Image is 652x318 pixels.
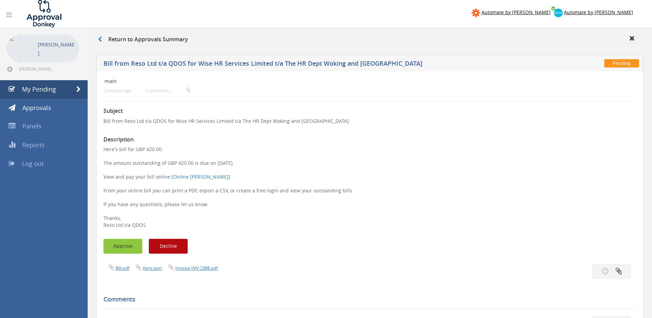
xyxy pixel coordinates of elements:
[175,265,218,271] a: Invoice INV-2388.pdf
[103,296,631,303] h5: Comments
[22,104,51,112] span: Approvals
[103,146,636,229] p: Here's bill for GBP 420.00. The amount outstanding of GBP 420.00 is due on [DATE]. View and pay y...
[22,159,44,168] span: Log out
[22,141,45,149] span: Reports
[103,108,636,114] h3: Subject
[98,36,188,43] h3: Return to Approvals Summary
[482,9,551,15] span: Automate by [PERSON_NAME]
[104,78,547,84] h4: main
[103,137,636,143] h3: Description
[115,265,129,271] a: Bill.pdf
[19,66,78,72] span: [PERSON_NAME][EMAIL_ADDRESS][DOMAIN_NAME]
[472,9,480,17] img: zapier-logomark.png
[564,9,633,15] span: Automate by [PERSON_NAME]
[22,85,56,93] span: My Pending
[149,239,188,254] button: Decline
[38,40,76,57] p: [PERSON_NAME]
[103,60,478,69] h5: Bill from Reso Ltd t/a QDOS for Wise HR Services Limited t/a The HR Dept Woking and [GEOGRAPHIC_D...
[554,9,563,17] img: xero-logo.png
[172,173,230,180] a: [Online [PERSON_NAME]]
[103,239,142,254] button: Approve
[22,122,42,130] span: Panels
[103,118,636,125] p: Bill from Reso Ltd t/a QDOS for Wise HR Services Limited t/a The HR Dept Woking and [GEOGRAPHIC_D...
[604,59,639,67] span: Pending
[145,88,191,93] small: 0 comments...
[143,265,162,271] a: Xero.json
[104,88,132,93] small: 2 minutes ago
